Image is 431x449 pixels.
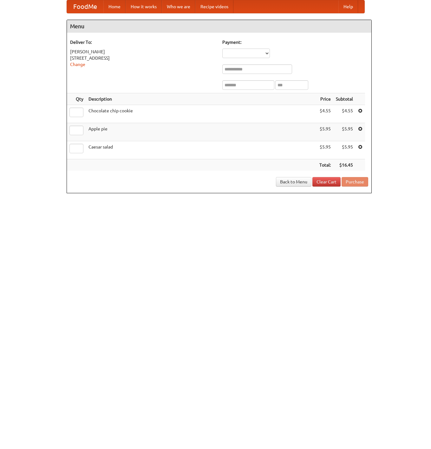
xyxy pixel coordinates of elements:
[162,0,195,13] a: Who we are
[333,141,356,159] td: $5.95
[67,93,86,105] th: Qty
[333,105,356,123] td: $4.55
[70,39,216,45] h5: Deliver To:
[317,105,333,123] td: $4.55
[342,177,368,187] button: Purchase
[86,93,317,105] th: Description
[67,20,371,33] h4: Menu
[70,49,216,55] div: [PERSON_NAME]
[317,93,333,105] th: Price
[317,159,333,171] th: Total:
[276,177,311,187] a: Back to Menu
[86,141,317,159] td: Caesar salad
[317,141,333,159] td: $5.95
[333,93,356,105] th: Subtotal
[222,39,368,45] h5: Payment:
[103,0,126,13] a: Home
[86,123,317,141] td: Apple pie
[70,55,216,61] div: [STREET_ADDRESS]
[333,123,356,141] td: $5.95
[333,159,356,171] th: $16.45
[195,0,233,13] a: Recipe videos
[126,0,162,13] a: How it works
[312,177,341,187] a: Clear Cart
[86,105,317,123] td: Chocolate chip cookie
[338,0,358,13] a: Help
[70,62,85,67] a: Change
[67,0,103,13] a: FoodMe
[317,123,333,141] td: $5.95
